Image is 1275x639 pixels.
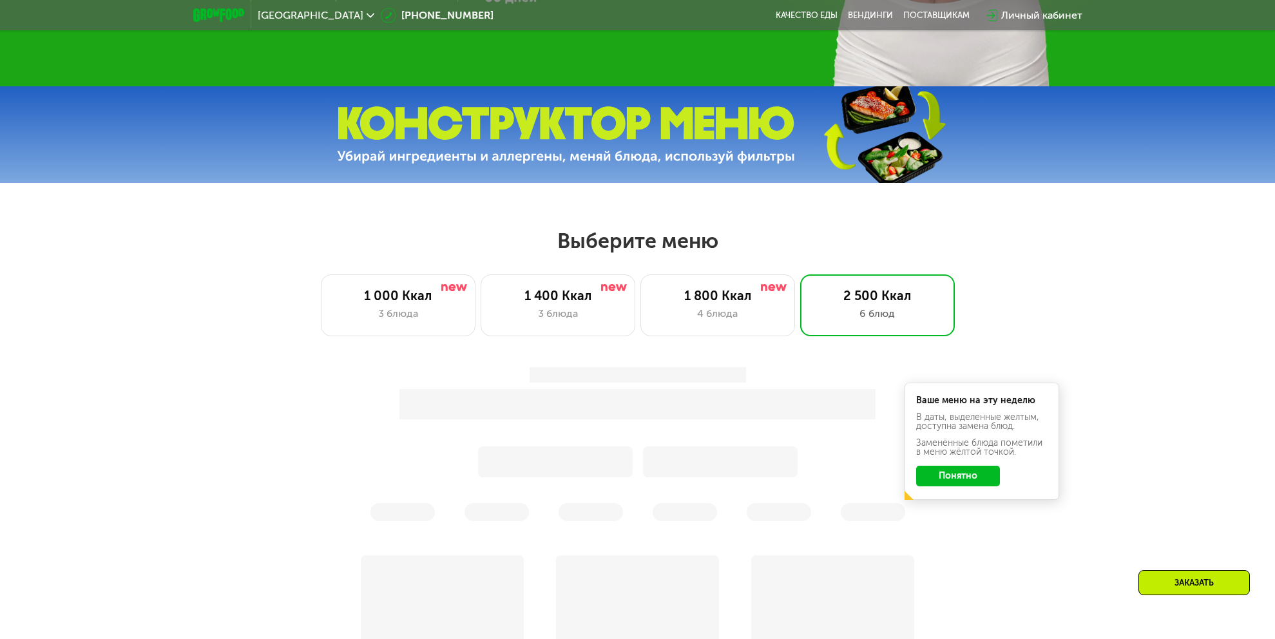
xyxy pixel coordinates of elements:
span: [GEOGRAPHIC_DATA] [258,10,363,21]
div: 1 400 Ккал [494,288,622,303]
div: 3 блюда [334,306,462,321]
div: Личный кабинет [1001,8,1082,23]
div: Ваше меню на эту неделю [916,396,1048,405]
div: 4 блюда [654,306,781,321]
div: В даты, выделенные желтым, доступна замена блюд. [916,413,1048,431]
div: 2 500 Ккал [814,288,941,303]
div: поставщикам [903,10,970,21]
div: 6 блюд [814,306,941,321]
div: 1 800 Ккал [654,288,781,303]
h2: Выберите меню [41,228,1234,254]
div: Заказать [1138,570,1250,595]
button: Понятно [916,466,1000,486]
a: Вендинги [848,10,893,21]
div: 1 000 Ккал [334,288,462,303]
div: 3 блюда [494,306,622,321]
a: Качество еды [776,10,838,21]
a: [PHONE_NUMBER] [381,8,494,23]
div: Заменённые блюда пометили в меню жёлтой точкой. [916,439,1048,457]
